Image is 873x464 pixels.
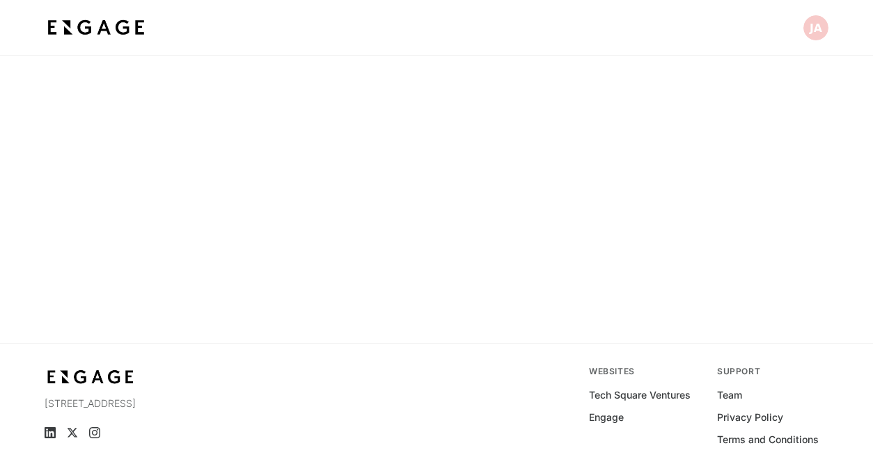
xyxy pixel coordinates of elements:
[717,410,783,424] a: Privacy Policy
[589,388,691,402] a: Tech Square Ventures
[717,388,742,402] a: Team
[89,427,100,438] a: Instagram
[717,433,819,447] a: Terms and Conditions
[803,15,828,40] button: Open profile menu
[803,15,828,40] img: Profile picture of Joey Albert
[589,366,700,377] div: Websites
[45,427,283,438] ul: Social media
[45,427,56,438] a: LinkedIn
[67,427,78,438] a: X (Twitter)
[717,366,828,377] div: Support
[45,366,136,388] img: bdf1fb74-1727-4ba0-a5bd-bc74ae9fc70b.jpeg
[45,15,148,40] img: bdf1fb74-1727-4ba0-a5bd-bc74ae9fc70b.jpeg
[45,397,283,410] p: [STREET_ADDRESS]
[589,410,624,424] a: Engage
